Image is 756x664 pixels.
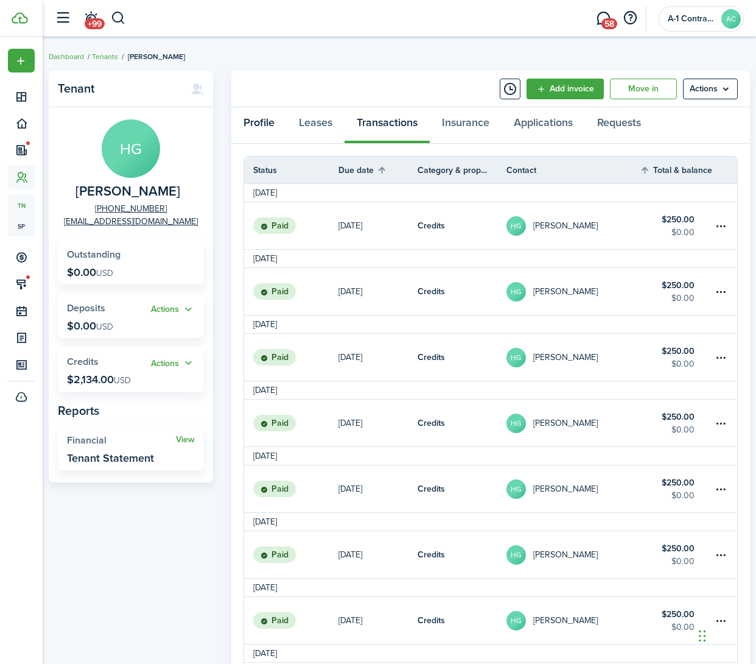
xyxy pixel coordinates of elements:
avatar-text: AC [721,9,741,29]
a: Paid [244,465,338,512]
table-info-title: Credits [418,417,445,429]
widget-stats-action: Actions [151,356,195,370]
span: USD [96,267,113,280]
a: Notifications [79,3,102,34]
div: Chat Widget [695,606,756,664]
table-profile-info-text: [PERSON_NAME] [533,287,598,297]
a: $250.00$0.00 [640,334,713,381]
span: Credits [67,355,99,369]
th: Sort [640,163,713,177]
table-amount-description: $0.00 [671,226,695,239]
a: HG[PERSON_NAME] [506,334,640,381]
button: Open resource center [620,8,640,29]
a: Paid [244,400,338,447]
td: [DATE] [244,450,286,462]
div: Drag [699,618,706,654]
widget-stats-action: Actions [151,303,195,317]
status: Paid [253,415,296,432]
span: [PERSON_NAME] [128,51,185,62]
a: Credits [418,597,506,644]
td: [DATE] [244,318,286,331]
button: Timeline [500,79,520,99]
a: Add invoice [527,79,604,99]
avatar-text: HG [506,545,526,565]
a: $250.00$0.00 [640,202,713,249]
a: [DATE] [338,202,418,249]
a: HG[PERSON_NAME] [506,465,640,512]
a: [DATE] [338,268,418,315]
a: Profile [231,107,287,144]
a: Credits [418,400,506,447]
avatar-text: HG [506,216,526,236]
a: [EMAIL_ADDRESS][DOMAIN_NAME] [64,215,198,228]
a: [DATE] [338,531,418,578]
table-amount-title: $250.00 [662,279,695,292]
table-info-title: Credits [418,351,445,364]
a: HG[PERSON_NAME] [506,531,640,578]
table-info-title: Credits [418,219,445,232]
a: HG[PERSON_NAME] [506,400,640,447]
a: Dashboard [49,51,84,62]
table-amount-description: $0.00 [671,555,695,568]
a: Paid [244,334,338,381]
td: [DATE] [244,647,286,660]
a: HG[PERSON_NAME] [506,597,640,644]
table-profile-info-text: [PERSON_NAME] [533,484,598,494]
p: $2,134.00 [67,373,131,386]
button: Search [111,8,126,29]
span: Deposits [67,301,105,315]
p: [DATE] [338,219,362,232]
p: [DATE] [338,482,362,495]
avatar-text: HG [506,348,526,367]
td: [DATE] [244,515,286,528]
avatar-text: HG [102,119,160,178]
button: Open menu [683,79,738,99]
th: Contact [506,164,640,177]
a: $250.00$0.00 [640,268,713,315]
table-info-title: Credits [418,285,445,298]
td: [DATE] [244,581,286,594]
a: Requests [585,107,653,144]
p: $0.00 [67,266,113,278]
menu-btn: Actions [683,79,738,99]
span: A-1 Contractor Storage [668,15,716,23]
table-profile-info-text: [PERSON_NAME] [533,353,598,362]
span: Hortencia Gaona [75,184,180,199]
table-amount-title: $250.00 [662,542,695,555]
img: TenantCloud [12,12,28,24]
table-info-title: Credits [418,548,445,561]
a: [DATE] [338,334,418,381]
table-amount-description: $0.00 [671,358,695,370]
table-profile-info-text: [PERSON_NAME] [533,616,598,626]
avatar-text: HG [506,479,526,499]
status: Paid [253,612,296,629]
panel-main-title: Tenant [58,82,179,96]
table-amount-title: $250.00 [662,608,695,621]
widget-stats-title: Financial [67,435,176,446]
th: Status [244,164,338,177]
a: Paid [244,268,338,315]
a: sp [8,216,35,236]
span: USD [96,320,113,333]
a: HG[PERSON_NAME] [506,202,640,249]
p: [DATE] [338,351,362,364]
a: Applications [502,107,585,144]
a: Tenants [92,51,118,62]
a: Messaging [592,3,615,34]
a: tn [8,195,35,216]
td: [DATE] [244,186,286,199]
status: Paid [253,546,296,563]
table-amount-title: $250.00 [662,476,695,489]
table-amount-description: $0.00 [671,621,695,634]
p: [DATE] [338,548,362,561]
avatar-text: HG [506,282,526,302]
a: Insurance [430,107,502,144]
a: Credits [418,465,506,512]
status: Paid [253,217,296,235]
table-profile-info-text: [PERSON_NAME] [533,221,598,231]
a: Paid [244,531,338,578]
status: Paid [253,481,296,498]
span: Outstanding [67,247,121,261]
